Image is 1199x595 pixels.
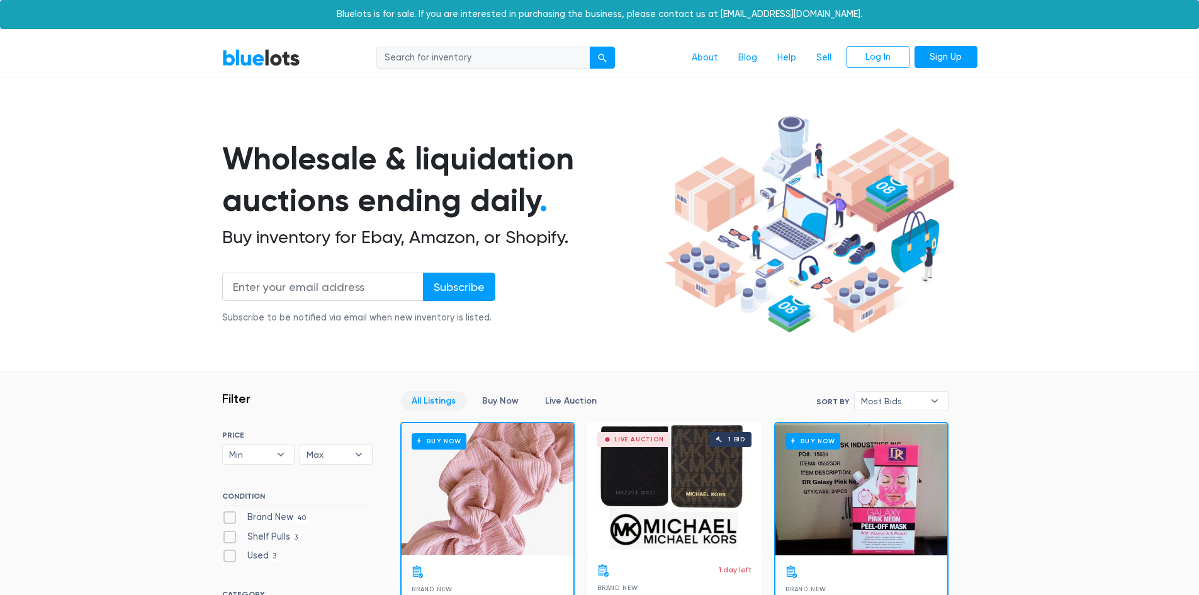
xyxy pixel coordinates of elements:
[222,391,250,406] h3: Filter
[222,311,495,325] div: Subscribe to be notified via email when new inventory is listed.
[471,391,529,411] a: Buy Now
[775,423,947,555] a: Buy Now
[402,423,573,555] a: Buy Now
[539,181,548,219] span: .
[861,392,924,411] span: Most Bids
[269,552,281,562] span: 3
[401,391,466,411] a: All Listings
[222,530,302,544] label: Shelf Pulls
[412,586,453,592] span: Brand New
[587,422,762,554] a: Live Auction 1 bid
[267,445,294,464] b: ▾
[719,564,751,575] p: 1 day left
[728,46,767,70] a: Blog
[222,431,373,439] h6: PRICE
[597,584,638,591] span: Brand New
[847,46,909,69] a: Log In
[222,273,424,301] input: Enter your email address
[816,396,849,407] label: Sort By
[293,513,310,523] span: 40
[660,110,959,339] img: hero-ee84e7d0318cb26816c560f6b4441b76977f77a177738b4e94f68c95b2b83dbb.png
[222,227,660,248] h2: Buy inventory for Ebay, Amazon, or Shopify.
[222,511,310,524] label: Brand New
[614,436,664,443] div: Live Auction
[728,436,745,443] div: 1 bid
[222,138,660,222] h1: Wholesale & liquidation auctions ending daily
[290,533,302,543] span: 3
[785,586,826,592] span: Brand New
[915,46,977,69] a: Sign Up
[534,391,607,411] a: Live Auction
[229,445,271,464] span: Min
[785,433,840,449] h6: Buy Now
[376,47,590,69] input: Search for inventory
[222,492,373,506] h6: CONDITION
[767,46,806,70] a: Help
[806,46,842,70] a: Sell
[682,46,728,70] a: About
[222,549,281,563] label: Used
[412,433,466,449] h6: Buy Now
[921,392,948,411] b: ▾
[346,445,372,464] b: ▾
[307,445,348,464] span: Max
[423,273,495,301] input: Subscribe
[222,48,300,67] a: BlueLots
